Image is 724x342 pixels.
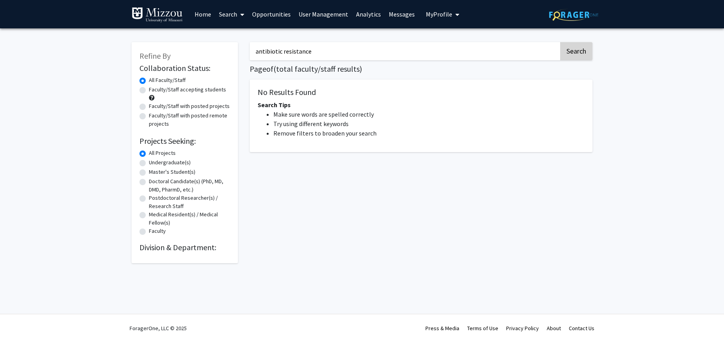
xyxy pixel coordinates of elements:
label: Master's Student(s) [149,168,195,176]
label: All Faculty/Staff [149,76,186,84]
h2: Division & Department: [139,243,230,252]
a: Privacy Policy [506,325,539,332]
a: Analytics [352,0,385,28]
a: Press & Media [425,325,459,332]
label: Postdoctoral Researcher(s) / Research Staff [149,194,230,210]
a: Search [215,0,248,28]
label: Faculty/Staff with posted projects [149,102,230,110]
a: User Management [295,0,352,28]
a: Messages [385,0,419,28]
li: Make sure words are spelled correctly [273,110,585,119]
h2: Collaboration Status: [139,63,230,73]
label: Undergraduate(s) [149,158,191,167]
a: About [547,325,561,332]
a: Home [191,0,215,28]
h1: Page of ( total faculty/staff results) [250,64,592,74]
label: Faculty/Staff with posted remote projects [149,112,230,128]
span: Refine By [139,51,171,61]
input: Search Keywords [250,42,559,60]
a: Opportunities [248,0,295,28]
iframe: Chat [6,307,33,336]
label: Faculty [149,227,166,235]
label: Faculty/Staff accepting students [149,85,226,94]
label: All Projects [149,149,176,157]
span: Search Tips [258,101,291,109]
li: Try using different keywords [273,119,585,128]
label: Doctoral Candidate(s) (PhD, MD, DMD, PharmD, etc.) [149,177,230,194]
nav: Page navigation [250,160,592,178]
img: University of Missouri Logo [132,7,183,23]
label: Medical Resident(s) / Medical Fellow(s) [149,210,230,227]
div: ForagerOne, LLC © 2025 [130,314,187,342]
button: Search [560,42,592,60]
span: My Profile [426,10,452,18]
h2: Projects Seeking: [139,136,230,146]
li: Remove filters to broaden your search [273,128,585,138]
img: ForagerOne Logo [549,9,598,21]
h5: No Results Found [258,87,585,97]
a: Terms of Use [467,325,498,332]
a: Contact Us [569,325,594,332]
